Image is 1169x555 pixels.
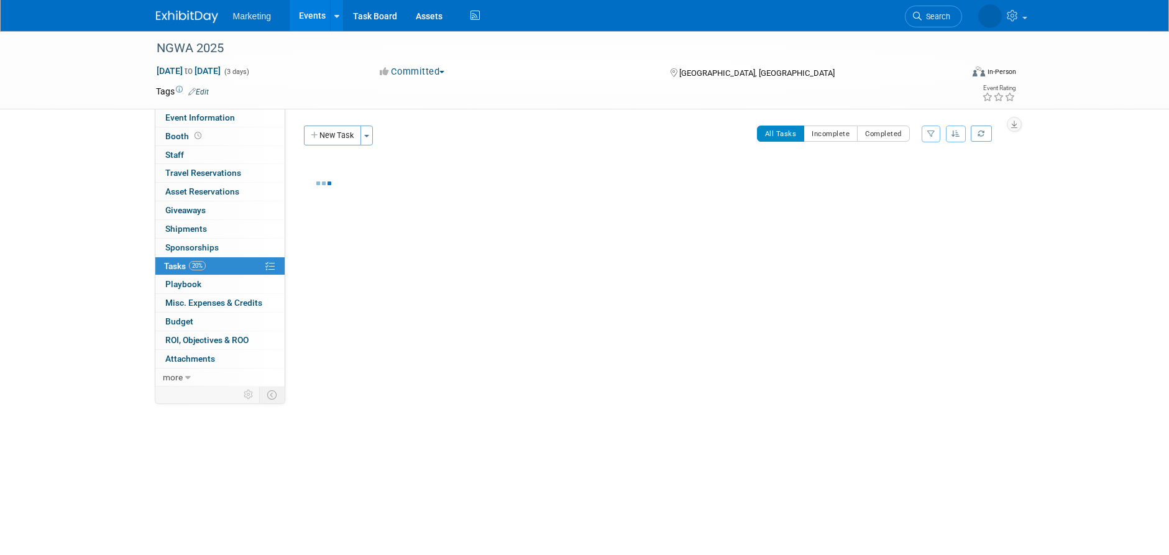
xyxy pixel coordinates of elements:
button: All Tasks [757,126,805,142]
span: more [163,372,183,382]
span: Booth not reserved yet [192,131,204,140]
a: Sponsorships [155,239,285,257]
img: Patti Baxter [978,4,1002,28]
span: Sponsorships [165,242,219,252]
button: Completed [857,126,910,142]
span: [GEOGRAPHIC_DATA], [GEOGRAPHIC_DATA] [679,68,835,78]
a: Attachments [155,350,285,368]
button: Incomplete [804,126,858,142]
span: Booth [165,131,204,141]
span: Budget [165,316,193,326]
td: Tags [156,85,209,98]
span: Shipments [165,224,207,234]
span: to [183,66,195,76]
a: Tasks20% [155,257,285,275]
a: Giveaways [155,201,285,219]
span: Tasks [164,261,206,271]
span: Travel Reservations [165,168,241,178]
span: Asset Reservations [165,186,239,196]
button: Committed [375,65,449,78]
span: Event Information [165,112,235,122]
td: Toggle Event Tabs [259,387,285,403]
span: (3 days) [223,68,249,76]
a: Search [905,6,962,27]
span: Marketing [233,11,271,21]
img: ExhibitDay [156,11,218,23]
a: Budget [155,313,285,331]
span: 20% [189,261,206,270]
div: Event Format [889,65,1017,83]
a: Playbook [155,275,285,293]
td: Personalize Event Tab Strip [238,387,260,403]
img: loading... [316,181,331,185]
a: Shipments [155,220,285,238]
button: New Task [304,126,361,145]
div: Event Rating [982,85,1015,91]
a: Event Information [155,109,285,127]
a: Edit [188,88,209,96]
a: Asset Reservations [155,183,285,201]
span: Staff [165,150,184,160]
a: Staff [155,146,285,164]
a: Refresh [971,126,992,142]
a: ROI, Objectives & ROO [155,331,285,349]
img: Format-Inperson.png [973,67,985,76]
span: Search [922,12,950,21]
span: ROI, Objectives & ROO [165,335,249,345]
a: more [155,369,285,387]
span: [DATE] [DATE] [156,65,221,76]
span: Playbook [165,279,201,289]
a: Misc. Expenses & Credits [155,294,285,312]
span: Misc. Expenses & Credits [165,298,262,308]
span: Attachments [165,354,215,364]
a: Travel Reservations [155,164,285,182]
div: NGWA 2025 [152,37,943,60]
a: Booth [155,127,285,145]
div: In-Person [987,67,1016,76]
span: Giveaways [165,205,206,215]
